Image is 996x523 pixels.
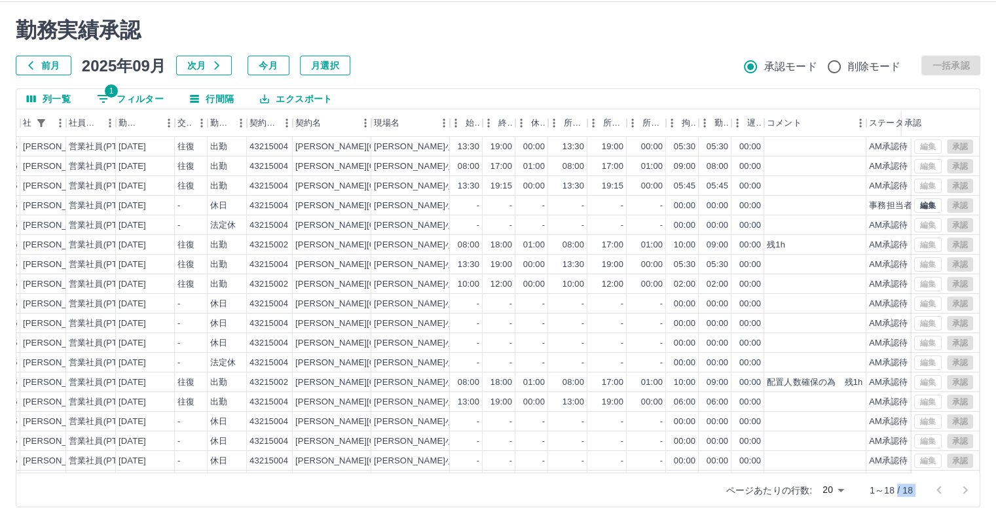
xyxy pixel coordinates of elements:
[477,357,479,369] div: -
[210,317,227,330] div: 休日
[542,298,545,310] div: -
[602,180,623,192] div: 19:15
[490,141,512,153] div: 19:00
[450,109,483,137] div: 始業
[119,278,146,291] div: [DATE]
[69,200,138,212] div: 営業社員(PT契約)
[249,278,288,291] div: 43215002
[674,376,695,389] div: 10:00
[739,180,761,192] div: 00:00
[247,109,293,137] div: 契約コード
[159,113,179,133] button: メニュー
[869,180,908,192] div: AM承認待
[563,259,584,271] div: 13:30
[434,113,454,133] button: メニュー
[542,200,545,212] div: -
[119,357,146,369] div: [DATE]
[707,219,728,232] div: 00:00
[295,180,457,192] div: [PERSON_NAME][GEOGRAPHIC_DATA]
[16,89,81,109] button: 列選択
[231,113,251,133] button: メニュー
[86,89,174,109] button: フィルター表示
[563,160,584,173] div: 08:00
[739,337,761,350] div: 00:00
[523,160,545,173] div: 01:00
[602,160,623,173] div: 17:00
[119,200,146,212] div: [DATE]
[674,239,695,251] div: 10:00
[69,219,138,232] div: 営業社員(PT契約)
[458,180,479,192] div: 13:30
[674,357,695,369] div: 00:00
[602,259,623,271] div: 19:00
[621,298,623,310] div: -
[739,219,761,232] div: 00:00
[210,160,227,173] div: 出勤
[764,109,866,137] div: コメント
[295,239,457,251] div: [PERSON_NAME][GEOGRAPHIC_DATA]
[674,160,695,173] div: 09:00
[869,337,908,350] div: AM承認待
[707,259,728,271] div: 05:30
[674,317,695,330] div: 00:00
[707,239,728,251] div: 09:00
[817,480,849,499] div: 20
[277,113,297,133] button: メニュー
[177,317,180,330] div: -
[707,317,728,330] div: 00:00
[902,109,970,137] div: 承認
[119,160,146,173] div: [DATE]
[581,298,584,310] div: -
[32,114,50,132] button: フィルター表示
[295,278,457,291] div: [PERSON_NAME][GEOGRAPHIC_DATA]
[119,141,146,153] div: [DATE]
[869,239,908,251] div: AM承認待
[869,259,908,271] div: AM承認待
[69,376,138,389] div: 営業社員(PT契約)
[869,109,912,137] div: ステータス
[674,180,695,192] div: 05:45
[374,278,553,291] div: [PERSON_NAME]小学校学童保育所第1クラブ
[563,180,584,192] div: 13:30
[295,141,457,153] div: [PERSON_NAME][GEOGRAPHIC_DATA]
[458,160,479,173] div: 08:00
[674,219,695,232] div: 00:00
[23,357,94,369] div: [PERSON_NAME]
[249,141,288,153] div: 43215004
[509,200,512,212] div: -
[192,113,212,133] button: メニュー
[483,109,515,137] div: 終業
[249,259,288,271] div: 43215004
[177,180,194,192] div: 往復
[177,219,180,232] div: -
[177,239,194,251] div: 往復
[458,376,479,389] div: 08:00
[119,109,141,137] div: 勤務日
[458,141,479,153] div: 13:30
[523,259,545,271] div: 00:00
[23,317,94,330] div: [PERSON_NAME]
[249,376,288,389] div: 43215002
[531,109,545,137] div: 休憩
[666,109,699,137] div: 拘束
[739,357,761,369] div: 00:00
[82,56,166,75] h5: 2025年09月
[371,109,450,137] div: 現場名
[490,278,512,291] div: 12:00
[869,298,908,310] div: AM承認待
[179,89,244,109] button: 行間隔
[295,376,457,389] div: [PERSON_NAME][GEOGRAPHIC_DATA]
[210,357,236,369] div: 法定休
[69,160,138,173] div: 営業社員(PT契約)
[642,109,663,137] div: 所定休憩
[869,160,908,173] div: AM承認待
[707,141,728,153] div: 05:30
[714,109,729,137] div: 勤務
[295,357,457,369] div: [PERSON_NAME][GEOGRAPHIC_DATA]
[23,160,94,173] div: [PERSON_NAME]
[119,298,146,310] div: [DATE]
[848,59,901,75] span: 削除モード
[69,278,138,291] div: 営業社員(PT契約)
[621,219,623,232] div: -
[563,278,584,291] div: 10:00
